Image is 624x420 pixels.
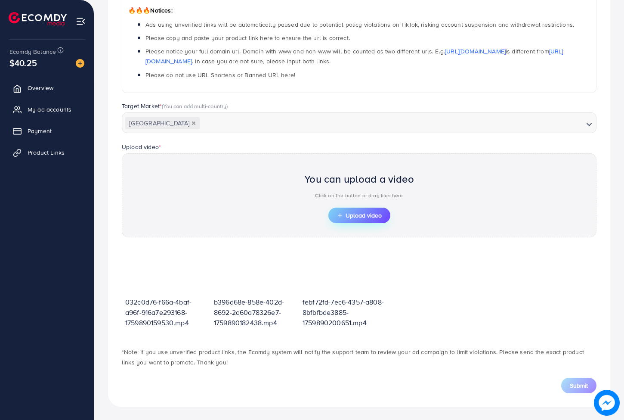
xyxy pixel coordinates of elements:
[201,117,583,130] input: Search for option
[28,148,65,157] span: Product Links
[125,297,207,328] p: 032c0d76-f66a-4baf-a96f-916a7e293168-1759890159530.mp4
[328,208,390,223] button: Upload video
[6,79,87,96] a: Overview
[561,378,596,393] button: Submit
[304,173,414,185] h2: You can upload a video
[145,34,350,42] span: Please copy and paste your product link here to ensure the url is correct.
[303,297,384,328] p: febf72fd-7ec6-4357-a808-8bfbfbde3885-1759890200651.mp4
[145,71,295,79] span: Please do not use URL Shortens or Banned URL here!
[76,59,84,68] img: image
[128,6,173,15] span: Notices:
[594,390,620,416] img: image
[162,102,228,110] span: (You can add multi-country)
[76,16,86,26] img: menu
[6,101,87,118] a: My ad accounts
[6,144,87,161] a: Product Links
[445,47,506,56] a: [URL][DOMAIN_NAME]
[145,47,563,65] span: Please notice your full domain url. Domain with www and non-www will be counted as two different ...
[28,105,71,114] span: My ad accounts
[192,121,196,125] button: Deselect Pakistan
[145,20,574,29] span: Ads using unverified links will be automatically paused due to potential policy violations on Tik...
[122,143,161,151] label: Upload video
[122,112,596,133] div: Search for option
[304,190,414,201] p: Click on the button or drag files here
[128,6,150,15] span: 🔥🔥🔥
[9,47,56,56] span: Ecomdy Balance
[9,56,37,69] span: $40.25
[28,127,52,135] span: Payment
[9,12,67,25] img: logo
[125,117,200,129] span: [GEOGRAPHIC_DATA]
[122,347,596,367] p: *Note: If you use unverified product links, the Ecomdy system will notify the support team to rev...
[122,102,228,110] label: Target Market
[214,297,296,328] p: b396d68e-858e-402d-8692-2a60a78326e7-1759890182438.mp4
[570,381,588,390] span: Submit
[337,212,382,218] span: Upload video
[28,84,53,92] span: Overview
[6,122,87,140] a: Payment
